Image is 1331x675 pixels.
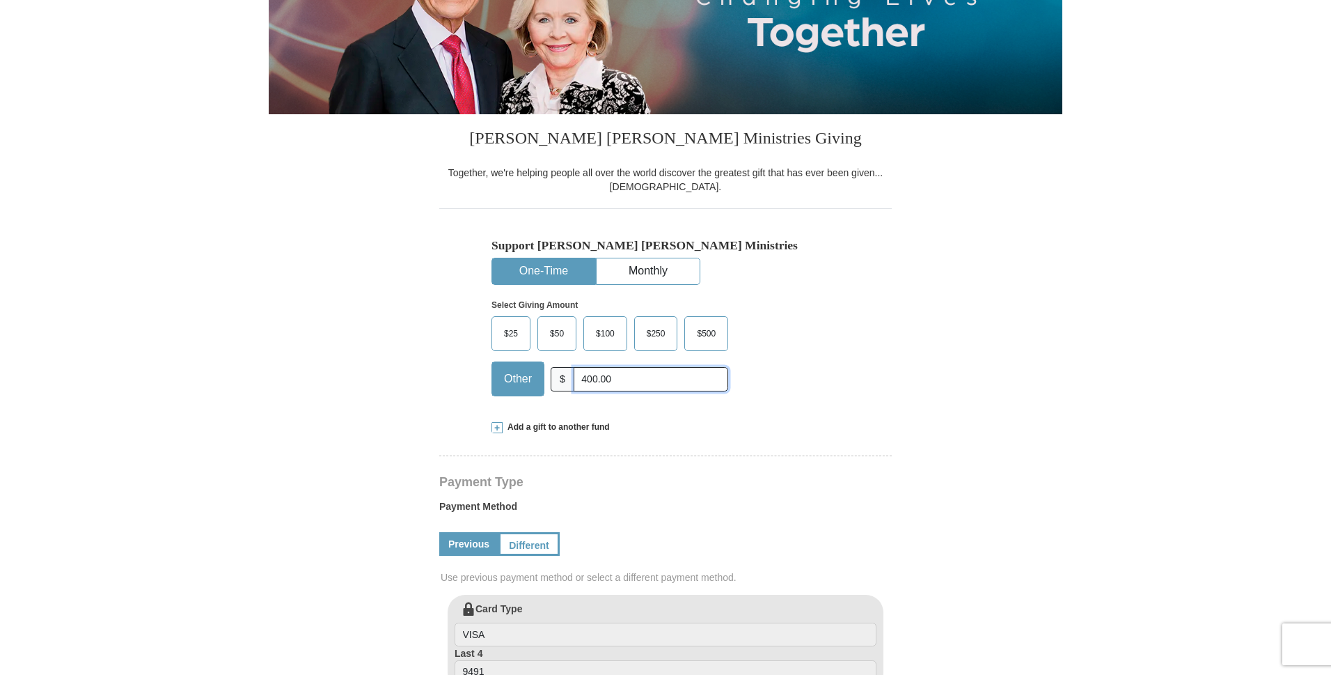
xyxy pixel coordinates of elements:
span: Other [497,368,539,389]
h4: Payment Type [439,476,892,488]
span: $100 [589,323,622,344]
input: Other Amount [574,367,728,391]
span: $25 [497,323,525,344]
span: Use previous payment method or select a different payment method. [441,571,893,584]
button: Monthly [597,258,700,284]
h3: [PERSON_NAME] [PERSON_NAME] Ministries Giving [439,114,892,166]
strong: Select Giving Amount [491,300,578,310]
span: $250 [640,323,672,344]
label: Card Type [455,602,876,646]
span: $500 [690,323,723,344]
input: Card Type [455,623,876,646]
div: Together, we're helping people all over the world discover the greatest gift that has ever been g... [439,166,892,194]
a: Different [498,532,560,556]
a: Previous [439,532,498,556]
button: One-Time [492,258,595,284]
h5: Support [PERSON_NAME] [PERSON_NAME] Ministries [491,238,840,253]
label: Payment Method [439,499,892,520]
span: $ [551,367,574,391]
span: $50 [543,323,571,344]
span: Add a gift to another fund [503,421,610,433]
